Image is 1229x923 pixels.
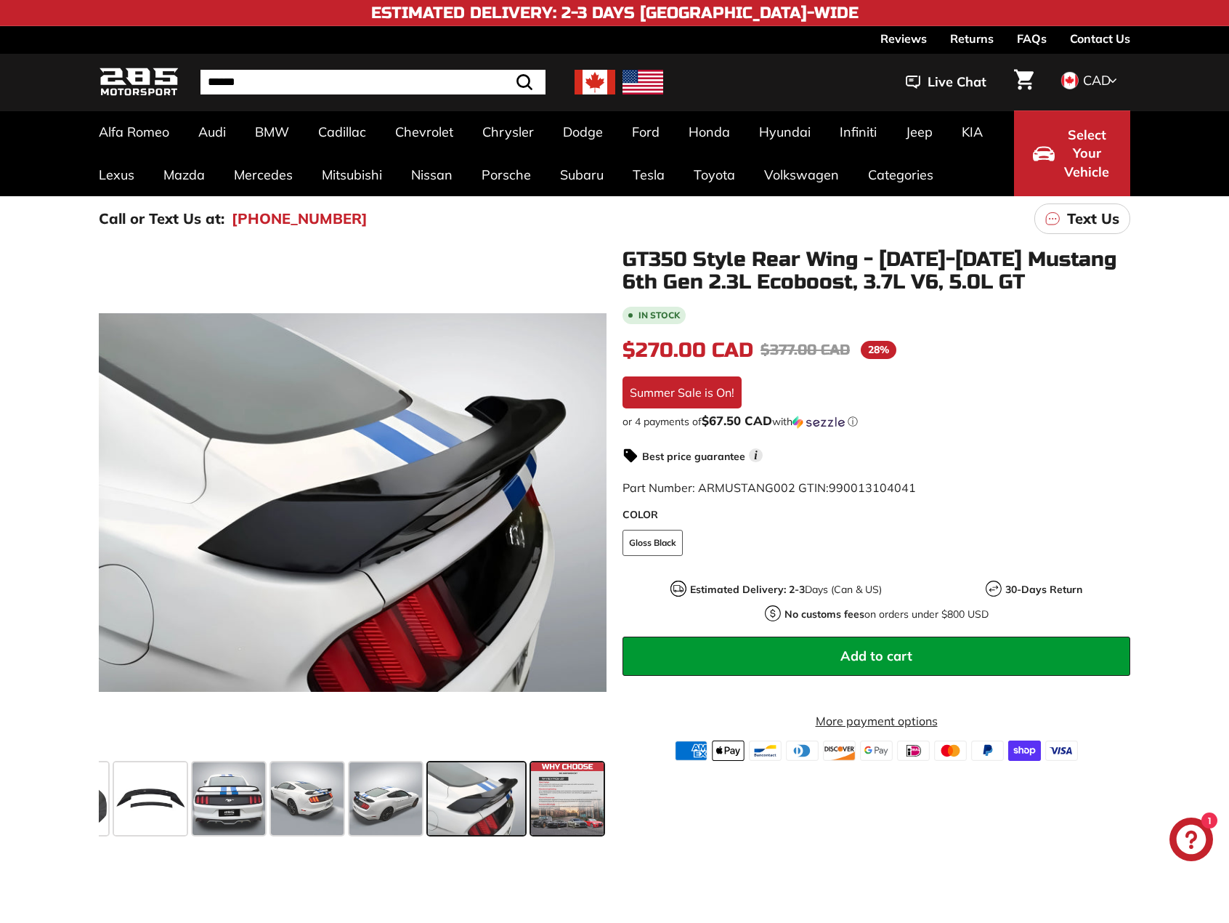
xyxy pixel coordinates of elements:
a: Porsche [467,153,545,196]
p: Text Us [1067,208,1119,230]
a: Chevrolet [381,110,468,153]
strong: No customs fees [784,608,864,621]
div: Summer Sale is On! [622,376,742,408]
a: Chrysler [468,110,548,153]
span: Live Chat [928,73,986,92]
a: Audi [184,110,240,153]
inbox-online-store-chat: Shopify online store chat [1165,818,1217,865]
p: Days (Can & US) [690,582,882,597]
p: on orders under $800 USD [784,607,989,622]
span: Select Your Vehicle [1062,126,1111,182]
img: diners_club [786,741,819,761]
a: [PHONE_NUMBER] [232,208,368,230]
a: Reviews [880,26,927,51]
img: visa [1045,741,1078,761]
a: Dodge [548,110,617,153]
img: discover [823,741,856,761]
img: Logo_285_Motorsport_areodynamics_components [99,65,179,100]
strong: 30-Days Return [1005,583,1082,596]
input: Search [200,70,545,94]
a: Cadillac [304,110,381,153]
span: 28% [861,341,896,359]
img: ideal [897,741,930,761]
a: KIA [947,110,997,153]
h1: GT350 Style Rear Wing - [DATE]-[DATE] Mustang 6th Gen 2.3L Ecoboost, 3.7L V6, 5.0L GT [622,249,1130,294]
img: master [934,741,967,761]
a: Alfa Romeo [84,110,184,153]
a: Nissan [397,153,467,196]
img: apple_pay [712,741,745,761]
span: Add to cart [840,648,912,664]
span: $377.00 CAD [760,341,850,359]
a: Honda [674,110,745,153]
a: Subaru [545,153,618,196]
div: or 4 payments of with [622,414,1130,429]
img: Sezzle [792,416,845,429]
div: or 4 payments of$67.50 CADwithSezzle Click to learn more about Sezzle [622,414,1130,429]
img: american_express [675,741,707,761]
span: CAD [1083,72,1111,89]
a: More payment options [622,712,1130,730]
a: Jeep [891,110,947,153]
button: Select Your Vehicle [1014,110,1130,196]
a: Volkswagen [750,153,853,196]
h4: Estimated Delivery: 2-3 Days [GEOGRAPHIC_DATA]-Wide [371,4,859,22]
a: Ford [617,110,674,153]
a: Categories [853,153,948,196]
b: In stock [638,311,680,320]
label: COLOR [622,507,1130,523]
img: google_pay [860,741,893,761]
button: Add to cart [622,637,1130,676]
a: Contact Us [1070,26,1130,51]
button: Live Chat [887,64,1005,100]
span: $67.50 CAD [702,413,772,428]
a: Mitsubishi [307,153,397,196]
a: Mercedes [219,153,307,196]
a: Mazda [149,153,219,196]
a: Text Us [1034,203,1130,234]
strong: Best price guarantee [642,450,745,463]
span: i [749,448,763,462]
span: 990013104041 [829,480,916,495]
a: Infiniti [825,110,891,153]
a: Toyota [679,153,750,196]
img: shopify_pay [1008,741,1041,761]
span: Part Number: ARMUSTANG002 GTIN: [622,480,916,495]
a: Returns [950,26,994,51]
a: Hyundai [745,110,825,153]
span: $270.00 CAD [622,338,753,363]
a: Lexus [84,153,149,196]
img: paypal [971,741,1004,761]
a: Cart [1005,57,1042,107]
a: FAQs [1017,26,1047,51]
a: Tesla [618,153,679,196]
strong: Estimated Delivery: 2-3 [690,583,805,596]
a: BMW [240,110,304,153]
img: bancontact [749,741,782,761]
p: Call or Text Us at: [99,208,224,230]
